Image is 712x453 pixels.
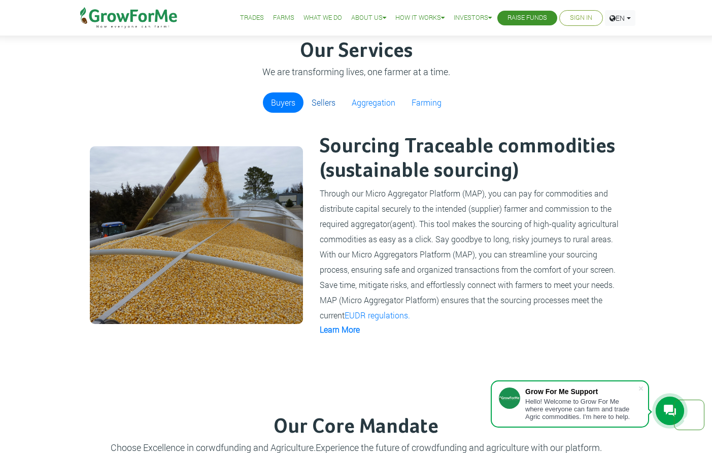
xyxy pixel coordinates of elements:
[395,13,445,23] a: How it Works
[525,398,638,420] div: Hello! Welcome to Grow For Me where everyone can farm and trade Agric commodities. I'm here to help.
[90,146,303,324] img: growforme image
[84,65,629,79] p: We are transforming lives, one farmer at a time.
[273,13,294,23] a: Farms
[605,10,635,26] a: EN
[320,135,621,183] h2: Sourcing Traceable commodities (sustainable sourcing)
[403,92,450,113] a: Farming
[303,92,344,113] a: Sellers
[263,92,303,113] a: Buyers
[525,387,638,396] div: Grow For Me Support
[320,188,619,320] small: Through our Micro Aggregator Platform (MAP), you can pay for commodities and distribute capital s...
[344,92,403,113] a: Aggregation
[345,310,410,320] a: EUDR regulations.
[507,13,547,23] a: Raise Funds
[351,13,386,23] a: About Us
[240,13,264,23] a: Trades
[303,13,342,23] a: What We Do
[84,39,629,63] h3: Our Services
[76,415,636,439] h3: Our Core Mandate
[570,13,592,23] a: Sign In
[320,324,360,335] a: Learn More
[454,13,492,23] a: Investors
